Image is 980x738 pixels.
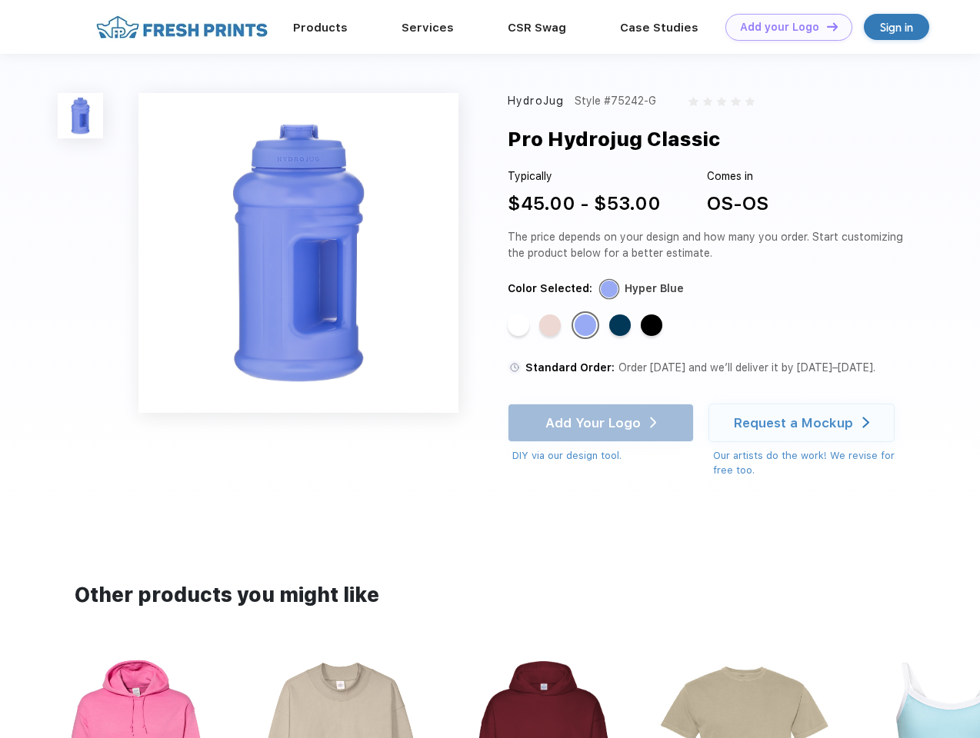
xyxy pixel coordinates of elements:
[512,448,694,464] div: DIY via our design tool.
[745,97,755,106] img: gray_star.svg
[734,415,853,430] div: Request a Mockup
[707,168,768,184] div: Comes in
[508,361,522,374] img: standard order
[58,93,103,138] img: func=resize&h=100
[703,97,712,106] img: gray_star.svg
[508,314,529,336] div: White
[508,168,661,184] div: Typically
[688,97,698,106] img: gray_star.svg
[609,314,631,336] div: Navy
[707,190,768,218] div: OS-OS
[508,125,720,154] div: Pro Hydrojug Classic
[138,93,458,413] img: func=resize&h=640
[575,93,656,109] div: Style #75242-G
[539,314,561,336] div: Pink Sand
[525,361,615,374] span: Standard Order:
[827,22,838,31] img: DT
[508,229,909,261] div: The price depends on your design and how many you order. Start customizing the product below for ...
[731,97,740,106] img: gray_star.svg
[717,97,726,106] img: gray_star.svg
[293,21,348,35] a: Products
[618,361,875,374] span: Order [DATE] and we’ll deliver it by [DATE]–[DATE].
[864,14,929,40] a: Sign in
[508,93,564,109] div: HydroJug
[880,18,913,36] div: Sign in
[92,14,272,41] img: fo%20logo%202.webp
[625,281,684,297] div: Hyper Blue
[740,21,819,34] div: Add your Logo
[575,314,596,336] div: Hyper Blue
[75,580,905,610] div: Other products you might like
[508,281,592,297] div: Color Selected:
[713,448,909,478] div: Our artists do the work! We revise for free too.
[862,417,869,428] img: white arrow
[508,190,661,218] div: $45.00 - $53.00
[641,314,662,336] div: Black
